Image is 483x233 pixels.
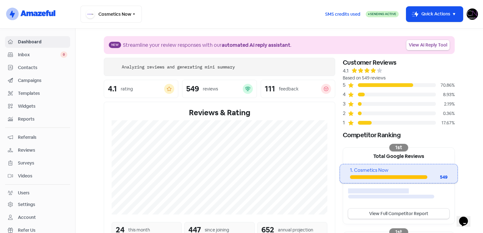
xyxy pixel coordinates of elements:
a: 111feedback [261,80,335,98]
a: Videos [5,170,70,182]
a: Settings [5,199,70,210]
span: Contacts [18,64,67,71]
span: Templates [18,90,67,97]
span: New [109,42,121,48]
div: 4 [343,91,348,98]
span: Widgets [18,103,67,110]
div: 70.86% [436,82,455,89]
div: Competitor Ranking [343,130,455,140]
a: Surveys [5,157,70,169]
div: 1 [343,119,348,127]
div: 5 [343,81,348,89]
div: Streamline your review responses with our . [123,41,291,49]
a: 549reviews [182,80,257,98]
a: Sending Active [366,10,399,18]
a: SMS credits used [320,10,366,17]
a: Users [5,187,70,199]
div: Account [18,214,36,221]
span: Sending Active [370,12,396,16]
div: 2 [343,110,348,117]
button: Quick Actions [406,7,463,22]
div: Reviews & Rating [112,107,327,118]
a: Inbox 0 [5,49,70,61]
div: Settings [18,201,35,208]
div: 8.93% [436,91,455,98]
a: 4.1rating [104,80,178,98]
div: feedback [279,86,298,92]
div: 3 [343,100,348,108]
span: Campaigns [18,77,67,84]
button: Cosmetics Now [80,6,142,23]
a: Campaigns [5,75,70,86]
a: Dashboard [5,36,70,48]
div: 17.67% [436,120,455,126]
div: 1. Cosmetics Now [350,167,447,174]
span: SMS credits used [325,11,360,18]
a: Account [5,212,70,223]
span: Dashboard [18,39,67,45]
a: Reports [5,113,70,125]
div: rating [121,86,133,92]
span: Reports [18,116,67,122]
span: Referrals [18,134,67,141]
div: Analyzing reviews and generating mini summary [122,64,235,70]
div: 2.19% [436,101,455,107]
img: User [467,8,478,20]
div: 4.1 [343,67,349,75]
span: Reviews [18,147,67,154]
a: Contacts [5,62,70,73]
div: 549 [427,174,447,181]
span: Videos [18,173,67,179]
span: Surveys [18,160,67,166]
div: 549 [186,85,199,93]
div: 4.1 [108,85,117,93]
a: View AI Reply Tool [406,40,450,50]
a: Reviews [5,144,70,156]
div: reviews [203,86,218,92]
a: Referrals [5,132,70,143]
div: Total Google Reviews [343,148,454,164]
iframe: chat widget [457,208,477,227]
div: Customer Reviews [343,58,455,67]
a: Widgets [5,100,70,112]
div: Users [18,190,30,196]
div: 1st [389,144,408,151]
div: Based on 549 reviews [343,75,455,81]
a: Templates [5,88,70,99]
b: automated AI reply assistant [222,42,290,48]
div: 0.36% [436,110,455,117]
span: 0 [60,51,67,58]
span: Inbox [18,51,60,58]
a: View Full Competitor Report [348,209,449,219]
div: 111 [265,85,275,93]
